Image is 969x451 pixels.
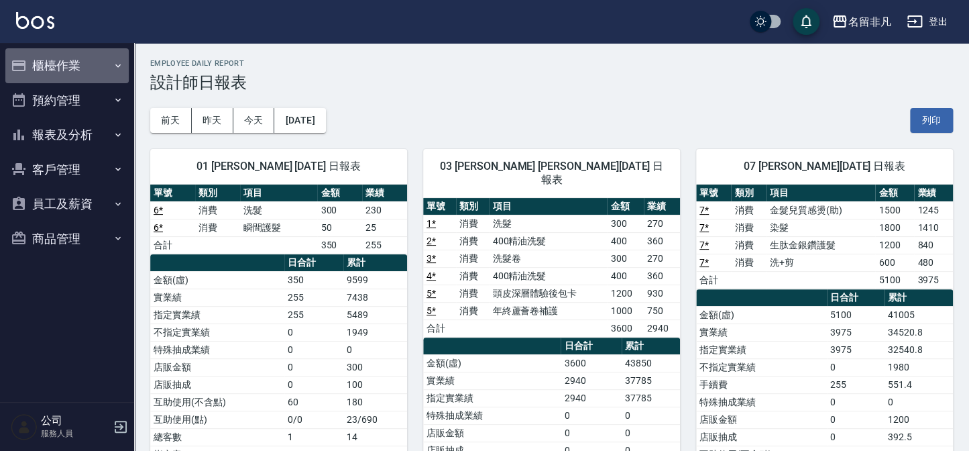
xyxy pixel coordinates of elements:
td: 300 [343,358,407,376]
td: 840 [914,236,953,254]
td: 染髮 [766,219,876,236]
td: 0 [343,341,407,358]
td: 金額(虛) [696,306,827,323]
td: 總客數 [150,428,284,446]
span: 03 [PERSON_NAME] [PERSON_NAME][DATE] 日報表 [439,160,664,187]
td: 400精油洗髮 [489,267,607,285]
td: 350 [284,271,343,289]
td: 金髮兒質感燙(助) [766,201,876,219]
td: 1245 [914,201,953,219]
span: 07 [PERSON_NAME][DATE] 日報表 [712,160,937,173]
button: 名留非凡 [826,8,896,36]
td: 270 [644,215,680,232]
td: 25 [362,219,407,236]
td: 不指定實業績 [696,358,827,376]
td: 消費 [731,236,766,254]
td: 消費 [195,201,240,219]
td: 店販金額 [423,424,561,442]
th: 累計 [885,289,953,307]
td: 1980 [885,358,953,376]
button: 列印 [910,108,953,133]
h3: 設計師日報表 [150,73,953,92]
td: 3975 [827,341,885,358]
td: 0/0 [284,411,343,428]
td: 實業績 [423,372,561,389]
button: 預約管理 [5,83,129,118]
td: 消費 [731,219,766,236]
th: 類別 [195,185,240,202]
td: 37785 [622,372,680,389]
td: 0 [622,424,680,442]
th: 日合計 [561,338,622,355]
td: 480 [914,254,953,271]
td: 指定實業績 [423,389,561,407]
td: 3975 [827,323,885,341]
td: 37785 [622,389,680,407]
td: 5100 [827,306,885,323]
td: 23/690 [343,411,407,428]
button: 客戶管理 [5,152,129,187]
td: 9599 [343,271,407,289]
td: 0 [561,424,622,442]
td: 消費 [456,302,489,319]
td: 實業績 [696,323,827,341]
td: 0 [561,407,622,424]
img: Logo [16,12,54,29]
td: 180 [343,393,407,411]
td: 300 [607,250,643,267]
td: 瞬間護髮 [240,219,318,236]
td: 2940 [561,389,622,407]
table: a dense table [696,185,953,289]
button: 登出 [901,9,953,34]
td: 400 [607,232,643,250]
td: 洗髮 [240,201,318,219]
th: 日合計 [827,289,885,307]
td: 392.5 [885,428,953,446]
th: 業績 [914,185,953,202]
button: 昨天 [192,108,233,133]
td: 0 [827,411,885,428]
th: 金額 [317,185,362,202]
td: 43850 [622,354,680,372]
td: 0 [885,393,953,411]
td: 300 [317,201,362,219]
th: 累計 [622,338,680,355]
td: 32540.8 [885,341,953,358]
td: 360 [644,267,680,285]
td: 0 [284,376,343,393]
td: 0 [284,323,343,341]
td: 230 [362,201,407,219]
button: 櫃檯作業 [5,48,129,83]
td: 實業績 [150,289,284,306]
th: 類別 [456,198,489,215]
th: 單號 [423,198,456,215]
td: 300 [607,215,643,232]
td: 60 [284,393,343,411]
td: 消費 [456,285,489,302]
th: 單號 [696,185,731,202]
img: Person [11,413,38,440]
td: 2940 [561,372,622,389]
td: 0 [284,341,343,358]
td: 5489 [343,306,407,323]
td: 41005 [885,306,953,323]
th: 類別 [731,185,766,202]
p: 服務人員 [41,428,109,440]
th: 項目 [489,198,607,215]
td: 360 [644,232,680,250]
td: 1949 [343,323,407,341]
td: 洗髮 [489,215,607,232]
td: 34520.8 [885,323,953,341]
td: 255 [827,376,885,393]
td: 0 [284,358,343,376]
td: 0 [622,407,680,424]
button: 前天 [150,108,192,133]
td: 1410 [914,219,953,236]
td: 指定實業績 [696,341,827,358]
th: 金額 [875,185,914,202]
table: a dense table [423,198,680,338]
td: 255 [284,289,343,306]
td: 消費 [456,250,489,267]
button: save [793,8,819,35]
th: 業績 [362,185,407,202]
